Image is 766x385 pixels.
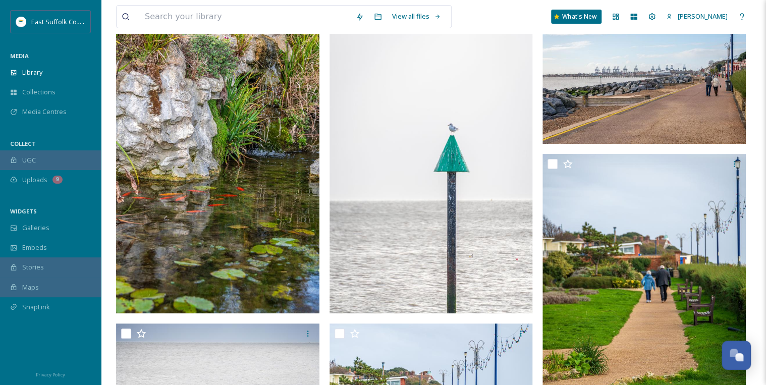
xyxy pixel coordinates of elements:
[52,176,63,184] div: 9
[36,368,65,380] a: Privacy Policy
[22,243,47,252] span: Embeds
[10,52,29,60] span: MEDIA
[542,8,746,144] img: Felixstowe_Seafront_Gardens_JamesCrisp@Crispdesign_1124 (2).jpg
[116,8,319,313] img: Felixstowe_Seafront_Gardens_JamesCrisp@Crispdesign_1124 (1).jpg
[22,302,50,312] span: SnapLink
[22,175,47,185] span: Uploads
[10,140,36,147] span: COLLECT
[22,283,39,292] span: Maps
[722,341,751,370] button: Open Chat
[36,371,65,378] span: Privacy Policy
[22,87,56,97] span: Collections
[140,6,351,28] input: Search your library
[22,107,67,117] span: Media Centres
[387,7,446,26] a: View all files
[22,155,36,165] span: UGC
[16,17,26,27] img: ESC%20Logo.png
[551,10,601,24] a: What's New
[22,68,42,77] span: Library
[661,7,733,26] a: [PERSON_NAME]
[10,207,37,215] span: WIDGETS
[31,17,91,26] span: East Suffolk Council
[22,223,49,233] span: Galleries
[22,262,44,272] span: Stories
[330,8,533,313] img: Felixstowe_Seafront_Gardens_JamesCrisp@Crispdesign_1124 (13).jpg
[678,12,728,21] span: [PERSON_NAME]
